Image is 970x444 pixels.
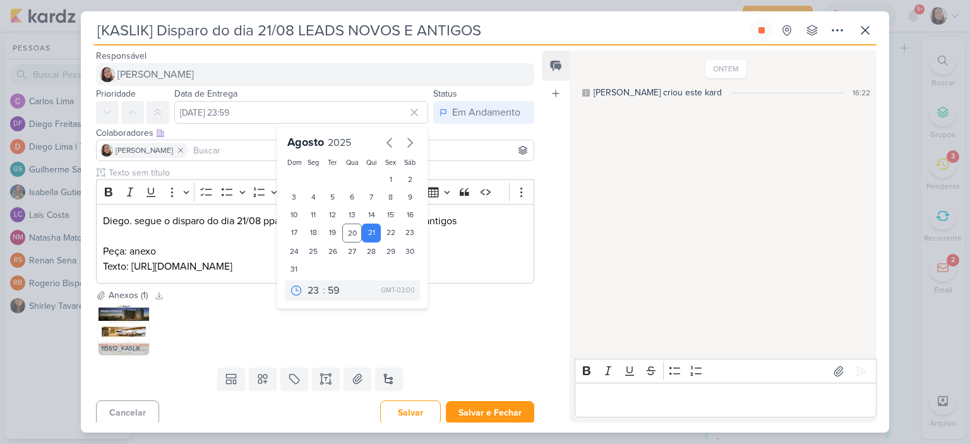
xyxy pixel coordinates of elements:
[109,289,148,302] div: Anexos (1)
[342,188,362,206] div: 6
[364,158,379,168] div: Qui
[446,401,534,424] button: Salvar e Fechar
[191,143,531,158] input: Buscar
[575,383,877,417] div: Editor editing area: main
[380,400,441,425] button: Salvar
[433,101,534,124] button: Em Andamento
[400,188,420,206] div: 9
[594,86,722,99] div: [PERSON_NAME] criou este kard
[103,213,527,229] p: Diego. segue o disparo do dia 21/08 ppara a base de leads novos e leads antigos
[383,158,398,168] div: Sex
[285,188,304,206] div: 3
[362,243,381,260] div: 28
[93,19,748,42] input: Kard Sem Título
[285,260,304,278] div: 31
[285,243,304,260] div: 24
[381,285,415,296] div: GMT-03:00
[103,244,527,259] p: Peça: anexo
[99,304,149,355] img: QVLxwqdfaL9pUKQqAjsFvE6qYCCtj9-metaMTE1NjEyX0tBU0xJSyBfIEUtTUFJTCBNS1QgXyBLQVNMSUsgSUJJUkFQVUVSQS...
[328,136,351,149] span: 2025
[400,243,420,260] div: 30
[100,67,115,82] img: Sharlene Khoury
[323,283,325,298] div: :
[304,206,323,224] div: 11
[96,51,147,61] label: Responsável
[381,243,400,260] div: 29
[116,145,173,156] span: [PERSON_NAME]
[96,88,136,99] label: Prioridade
[323,224,343,243] div: 19
[306,158,321,168] div: Seg
[96,179,534,204] div: Editor toolbar
[342,224,362,243] div: 20
[362,206,381,224] div: 14
[326,158,340,168] div: Ter
[174,101,428,124] input: Select a date
[400,206,420,224] div: 16
[381,171,400,188] div: 1
[99,342,149,355] div: 115612_KASLIK _ E-MAIL MKT _ KASLIK IBIRAPUERA _ BLOG _ INVESTIMENTOS IMOBILIÁRIOS _ CONHEÇA AS M...
[345,158,359,168] div: Qua
[400,224,420,243] div: 23
[403,158,417,168] div: Sáb
[323,243,343,260] div: 26
[103,259,527,274] p: Texto: [URL][DOMAIN_NAME]
[96,400,159,425] button: Cancelar
[381,206,400,224] div: 15
[362,224,381,243] div: 21
[106,166,534,179] input: Texto sem título
[757,25,767,35] div: Parar relógio
[96,126,534,140] div: Colaboradores
[575,359,877,383] div: Editor toolbar
[96,204,534,284] div: Editor editing area: main
[117,67,194,82] span: [PERSON_NAME]
[381,224,400,243] div: 22
[362,188,381,206] div: 7
[287,158,302,168] div: Dom
[323,188,343,206] div: 5
[452,105,520,120] div: Em Andamento
[285,206,304,224] div: 10
[304,243,323,260] div: 25
[174,88,237,99] label: Data de Entrega
[100,144,113,157] img: Sharlene Khoury
[304,188,323,206] div: 4
[433,88,457,99] label: Status
[342,206,362,224] div: 13
[323,206,343,224] div: 12
[287,135,324,149] span: Agosto
[381,188,400,206] div: 8
[285,224,304,243] div: 17
[853,87,870,99] div: 16:22
[96,63,534,86] button: [PERSON_NAME]
[400,171,420,188] div: 2
[304,224,323,243] div: 18
[342,243,362,260] div: 27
